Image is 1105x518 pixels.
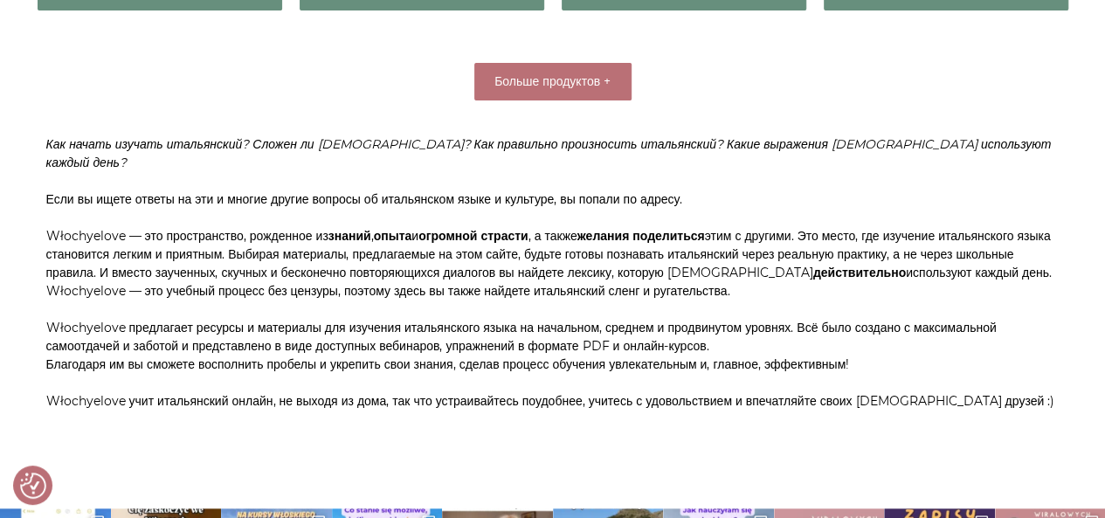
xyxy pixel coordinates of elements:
button: Предпочтения в отношении согласия [20,473,46,499]
font: Włochyelove учит итальянский онлайн, не выходя из дома, так что устраивайтесь поудобнее, учитесь ... [46,393,1054,409]
font: и [411,228,418,244]
font: Больше продуктов [494,73,600,89]
font: Как начать изучать итальянский? Сложен ли [DEMOGRAPHIC_DATA]? Как правильно произносить итальянск... [46,136,1052,170]
font: огромной страсти [418,228,528,244]
font: , [371,228,374,244]
font: Włochyelove — это пространство, рожденное из [46,228,328,244]
font: Włochyelove предлагает ресурсы и материалы для изучения итальянского языка на начальном, среднем ... [46,320,997,354]
font: + [604,73,611,89]
img: Кнопка «Повторить согласие» [20,473,46,499]
font: действительно [813,265,906,280]
font: знаний [328,228,371,244]
font: желания поделиться [577,228,705,244]
font: этим с другими. Это место, где изучение итальянского языка становится легким и приятным. Выбирая ... [46,228,1051,280]
font: , а также [528,228,577,244]
font: Если вы ищете ответы на эти и многие другие вопросы об итальянском языке и культуре, вы попали по... [46,191,683,207]
font: используют каждый день. Włochyelove — это учебный процесс без цензуры, поэтому здесь вы также най... [46,265,1052,299]
font: опыта [374,228,412,244]
button: Больше продуктов + [474,63,632,100]
font: Благодаря им вы сможете восполнить пробелы и укрепить свои знания, сделав процесс обучения увлека... [46,356,850,372]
